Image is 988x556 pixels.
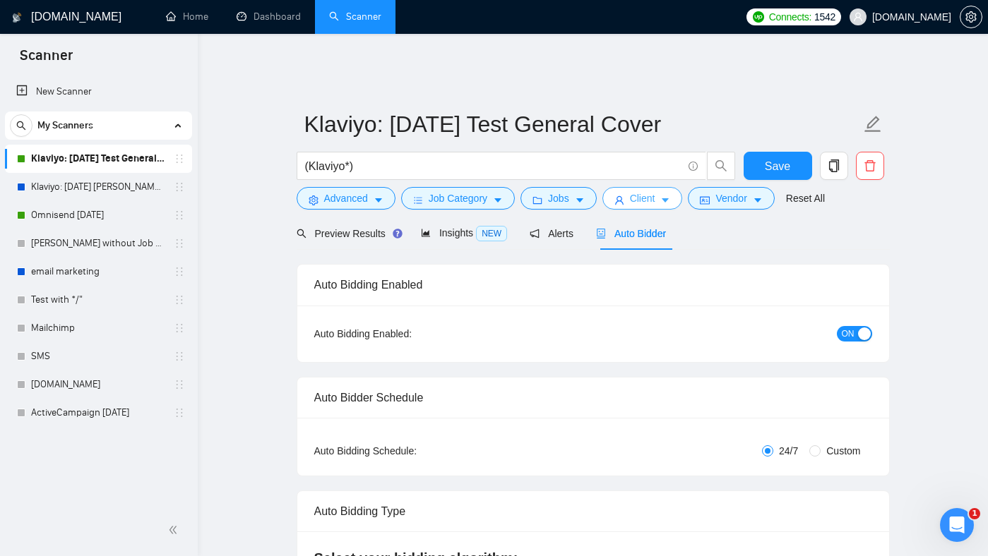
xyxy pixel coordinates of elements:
[421,228,431,238] span: area-chart
[297,187,395,210] button: settingAdvancedcaret-down
[857,159,883,172] span: delete
[314,491,872,531] div: Auto Bidding Type
[16,78,181,106] a: New Scanner
[11,121,32,131] span: search
[5,111,192,427] li: My Scanners
[853,12,863,22] span: user
[413,195,423,205] span: bars
[602,187,683,210] button: userClientcaret-down
[596,229,606,238] span: robot
[960,11,982,23] span: setting
[429,191,487,206] span: Job Category
[940,508,974,542] iframe: Intercom live chat
[174,407,185,418] span: holder
[689,162,698,171] span: info-circle
[314,443,500,459] div: Auto Bidding Schedule:
[753,195,763,205] span: caret-down
[630,191,655,206] span: Client
[304,107,861,142] input: Scanner name...
[314,326,500,342] div: Auto Bidding Enabled:
[174,379,185,390] span: holder
[297,228,398,239] span: Preview Results
[821,443,866,459] span: Custom
[688,187,774,210] button: idcardVendorcaret-down
[309,195,319,205] span: setting
[744,152,812,180] button: Save
[532,195,542,205] span: folder
[174,210,185,221] span: holder
[12,6,22,29] img: logo
[520,187,597,210] button: folderJobscaret-down
[174,238,185,249] span: holder
[10,114,32,137] button: search
[174,351,185,362] span: holder
[715,191,746,206] span: Vendor
[31,201,165,229] a: Omnisend [DATE]
[5,78,192,106] li: New Scanner
[174,322,185,334] span: holder
[168,523,182,537] span: double-left
[765,157,790,175] span: Save
[960,6,982,28] button: setting
[476,226,507,241] span: NEW
[31,314,165,342] a: Mailchimp
[237,11,301,23] a: dashboardDashboard
[31,399,165,427] a: ActiveCampaign [DATE]
[174,266,185,277] span: holder
[31,145,165,173] a: Klaviyo: [DATE] Test General Cover
[329,11,381,23] a: searchScanner
[374,195,383,205] span: caret-down
[548,191,569,206] span: Jobs
[753,11,764,23] img: upwork-logo.png
[769,9,811,25] span: Connects:
[864,115,882,133] span: edit
[31,173,165,201] a: Klaviyo: [DATE] [PERSON_NAME] [MEDICAL_DATA]
[391,227,404,240] div: Tooltip anchor
[314,377,872,418] div: Auto Bidder Schedule
[493,195,503,205] span: caret-down
[401,187,515,210] button: barsJob Categorycaret-down
[305,157,682,175] input: Search Freelance Jobs...
[575,195,585,205] span: caret-down
[530,228,573,239] span: Alerts
[31,342,165,370] a: SMS
[856,152,884,180] button: delete
[842,326,855,342] span: ON
[820,152,848,180] button: copy
[31,370,165,399] a: [DOMAIN_NAME]
[8,45,84,75] span: Scanner
[166,11,208,23] a: homeHome
[31,258,165,286] a: email marketing
[31,229,165,258] a: [PERSON_NAME] without Job Category
[596,228,666,239] span: Auto Bidder
[324,191,368,206] span: Advanced
[660,195,670,205] span: caret-down
[614,195,624,205] span: user
[786,191,825,206] a: Reset All
[174,294,185,306] span: holder
[707,152,735,180] button: search
[314,265,872,305] div: Auto Bidding Enabled
[37,111,93,140] span: My Scanners
[297,229,306,238] span: search
[969,508,980,519] span: 1
[174,181,185,193] span: holder
[708,159,734,172] span: search
[700,195,710,205] span: idcard
[31,286,165,314] a: Test with */"
[821,159,847,172] span: copy
[421,227,507,238] span: Insights
[174,153,185,164] span: holder
[814,9,835,25] span: 1542
[530,229,540,238] span: notification
[773,443,804,459] span: 24/7
[960,11,982,23] a: setting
